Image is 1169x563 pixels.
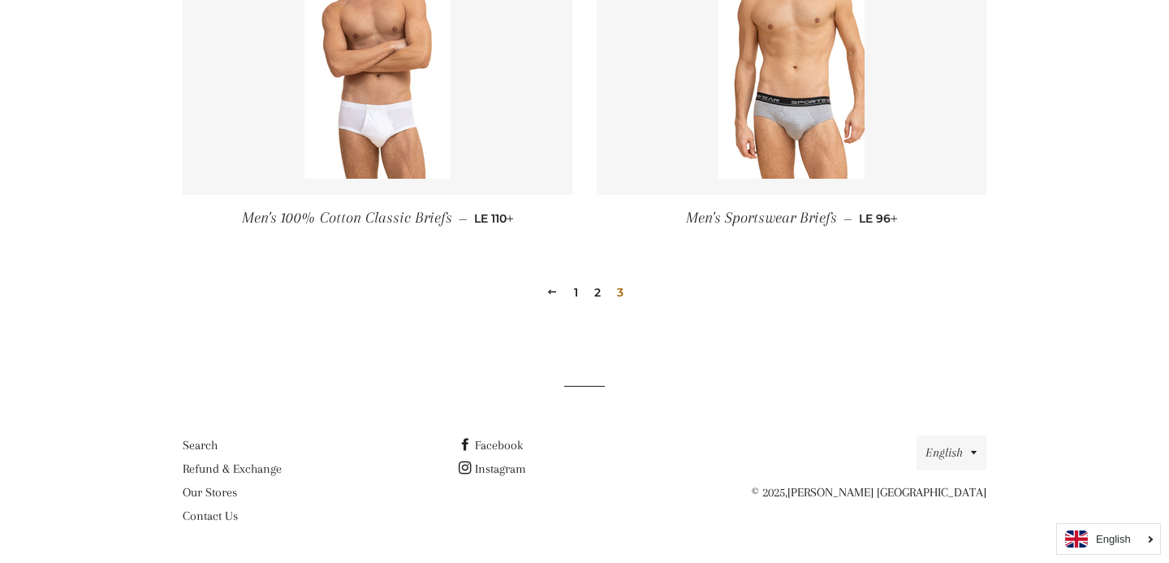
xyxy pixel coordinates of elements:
[459,461,526,476] a: Instagram
[787,485,986,500] a: [PERSON_NAME] [GEOGRAPHIC_DATA]
[183,461,282,476] a: Refund & Exchange
[1065,531,1152,548] a: English
[459,438,523,453] a: Facebook
[242,209,452,227] span: Men's 100% Cotton Classic Briefs
[917,435,986,470] button: English
[686,209,837,227] span: Men's Sportswear Briefs
[474,211,514,226] span: LE 110
[843,211,852,226] span: —
[859,211,898,226] span: LE 96
[567,280,584,305] a: 1
[183,195,572,241] a: Men's 100% Cotton Classic Briefs — LE 110
[597,195,986,241] a: Men's Sportswear Briefs — LE 96
[459,211,468,226] span: —
[183,438,218,453] a: Search
[1096,534,1131,544] i: English
[183,485,237,500] a: Our Stores
[735,483,986,503] p: © 2025,
[588,280,607,305] a: 2
[610,280,630,305] span: 3
[183,509,238,523] a: Contact Us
